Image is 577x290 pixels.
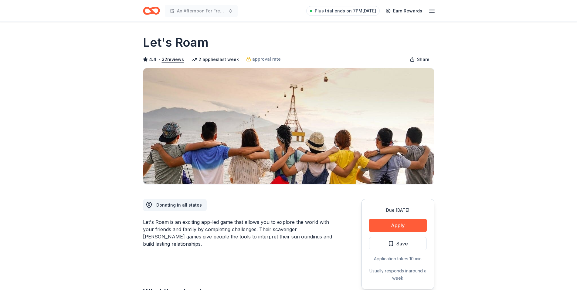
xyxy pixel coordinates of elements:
[143,68,434,184] img: Image for Let's Roam
[165,5,238,17] button: An Afternoon For Freedom
[417,56,429,63] span: Share
[143,218,332,248] div: Let's Roam is an exciting app-led game that allows you to explore the world with your friends and...
[158,57,160,62] span: •
[369,207,427,214] div: Due [DATE]
[369,255,427,262] div: Application takes 10 min
[306,6,380,16] a: Plus trial ends on 7PM[DATE]
[191,56,239,63] div: 2 applies last week
[369,267,427,282] div: Usually responds in around a week
[246,56,281,63] a: approval rate
[162,56,184,63] button: 32reviews
[252,56,281,63] span: approval rate
[156,202,202,207] span: Donating in all states
[405,53,434,66] button: Share
[396,240,408,248] span: Save
[315,7,376,15] span: Plus trial ends on 7PM[DATE]
[143,34,209,51] h1: Let's Roam
[149,56,156,63] span: 4.4
[369,219,427,232] button: Apply
[369,237,427,250] button: Save
[143,4,160,18] a: Home
[177,7,226,15] span: An Afternoon For Freedom
[382,5,426,16] a: Earn Rewards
